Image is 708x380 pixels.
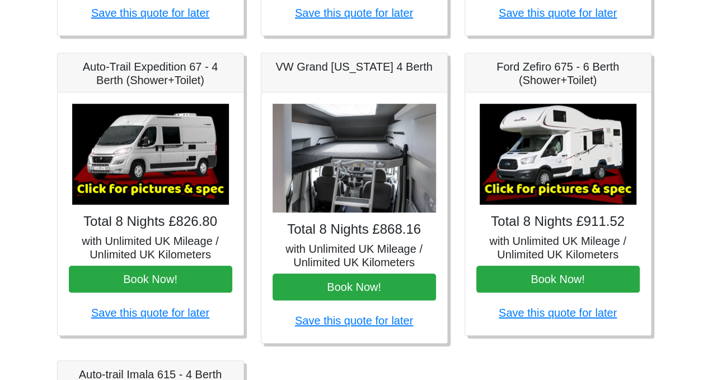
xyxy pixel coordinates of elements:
h5: with Unlimited UK Mileage / Unlimited UK Kilometers [476,234,640,261]
img: Ford Zefiro 675 - 6 Berth (Shower+Toilet) [480,104,636,205]
img: VW Grand California 4 Berth [273,104,436,213]
button: Book Now! [476,266,640,293]
a: Save this quote for later [499,307,617,319]
h5: VW Grand [US_STATE] 4 Berth [273,60,436,73]
h4: Total 8 Nights £868.16 [273,221,436,238]
a: Save this quote for later [91,7,209,19]
h5: Auto-Trail Expedition 67 - 4 Berth (Shower+Toilet) [69,60,232,87]
h5: with Unlimited UK Mileage / Unlimited UK Kilometers [273,242,436,269]
button: Book Now! [273,274,436,300]
h4: Total 8 Nights £826.80 [69,214,232,230]
h5: with Unlimited UK Mileage / Unlimited UK Kilometers [69,234,232,261]
img: Auto-Trail Expedition 67 - 4 Berth (Shower+Toilet) [72,104,229,205]
a: Save this quote for later [295,314,413,327]
a: Save this quote for later [91,307,209,319]
h5: Ford Zefiro 675 - 6 Berth (Shower+Toilet) [476,60,640,87]
button: Book Now! [69,266,232,293]
h4: Total 8 Nights £911.52 [476,214,640,230]
a: Save this quote for later [295,7,413,19]
a: Save this quote for later [499,7,617,19]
